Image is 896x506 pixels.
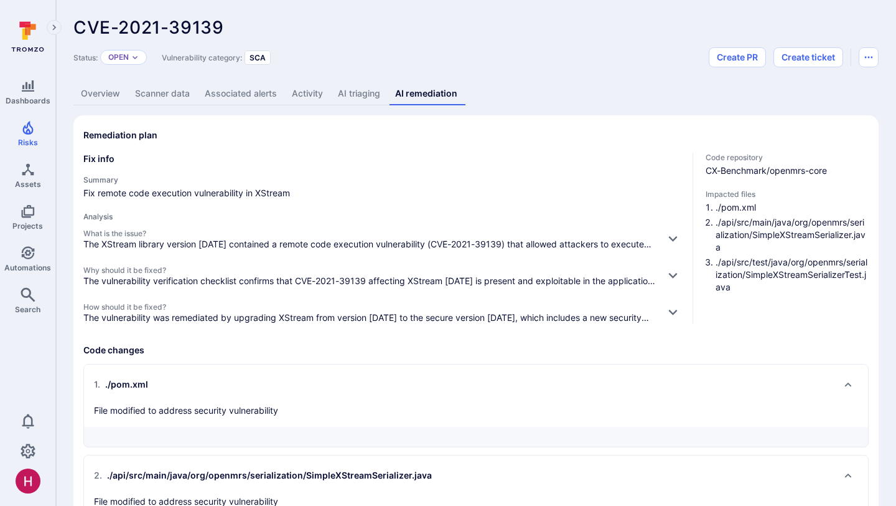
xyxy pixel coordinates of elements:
[15,305,40,314] span: Search
[83,175,683,184] h4: Summary
[83,229,655,238] span: What is the issue?
[773,47,843,67] button: Create ticket
[83,187,683,199] span: Fix remote code execution vulnerability in XStream
[4,263,51,272] span: Automations
[131,54,139,61] button: Expand dropdown
[73,53,98,62] span: Status:
[83,265,655,275] span: Why should it be fixed?
[330,82,388,105] a: AI triaging
[388,82,465,105] a: AI remediation
[706,153,869,162] span: Code repository
[15,179,41,189] span: Assets
[108,52,129,62] button: Open
[16,469,40,494] div: Harshil Parikh
[83,302,655,312] span: How should it be fixed?
[94,378,100,391] span: 1 .
[50,22,58,33] i: Expand navigation menu
[716,201,869,214] li: ./pom.xml
[73,82,879,105] div: Vulnerability tabs
[245,50,271,65] div: SCA
[706,165,869,177] span: CX-Benchmark/openmrs-core
[6,96,50,105] span: Dashboards
[706,189,869,199] span: Impacted files
[12,221,43,231] span: Projects
[709,47,766,67] button: Create PR
[94,469,102,482] span: 2 .
[284,82,330,105] a: Activity
[84,365,868,427] div: Collapse
[94,469,432,482] div: ./api/src/main/java/org/openmrs/serialization/SimpleXStreamSerializer.java
[94,404,278,417] p: File modified to address security vulnerability
[162,53,242,62] span: Vulnerability category:
[73,17,223,38] span: CVE-2021-39139
[73,82,128,105] a: Overview
[94,378,148,391] div: ./pom.xml
[716,256,869,294] li: ./api/src/test/java/org/openmrs/serialization/SimpleXStreamSerializerTest.java
[18,138,38,147] span: Risks
[83,344,869,356] h3: Code changes
[83,153,683,165] h3: Fix info
[197,82,284,105] a: Associated alerts
[47,20,62,35] button: Expand navigation menu
[128,82,197,105] a: Scanner data
[83,275,655,287] p: The vulnerability verification checklist confirms that CVE-2021-39139 affecting XStream [DATE] is...
[716,216,869,254] li: ./api/src/main/java/org/openmrs/serialization/SimpleXStreamSerializer.java
[83,238,655,251] p: The XStream library version [DATE] contained a remote code execution vulnerability (CVE-2021-3913...
[859,47,879,67] button: Options menu
[83,312,655,324] p: The vulnerability was remediated by upgrading XStream from version [DATE] to the secure version [...
[16,469,40,494] img: ACg8ocKzQzwPSwOZT_k9C736TfcBpCStqIZdMR9gXOhJgTaH9y_tsw=s96-c
[83,129,157,141] h2: Remediation plan
[83,212,683,221] h4: Analysis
